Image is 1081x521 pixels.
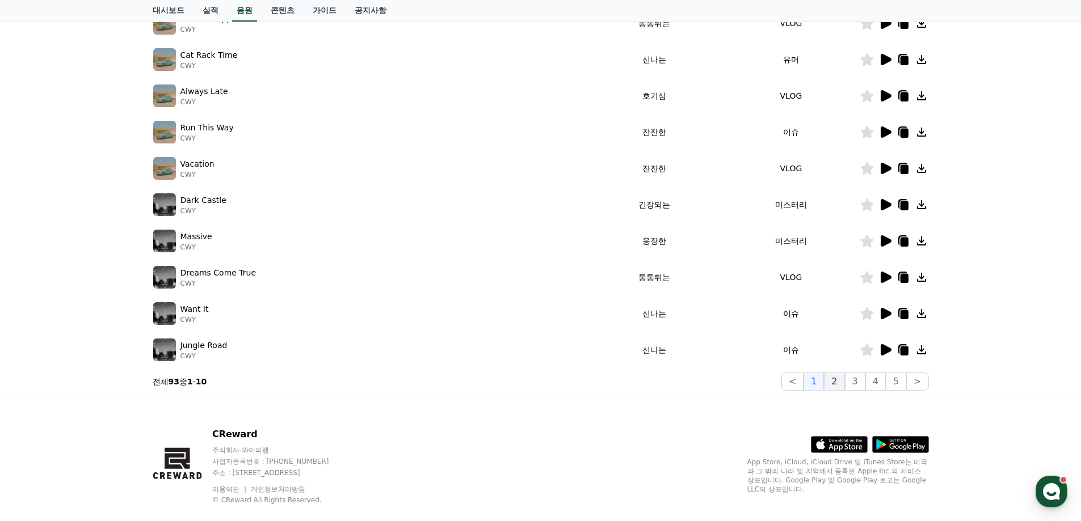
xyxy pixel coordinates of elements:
p: CWY [180,25,253,34]
p: CWY [180,134,234,143]
span: 홈 [36,376,43,386]
img: music [153,48,176,71]
p: CReward [212,427,351,441]
td: VLOG [722,150,859,187]
td: 잔잔한 [586,114,722,150]
p: © CReward All Rights Reserved. [212,495,351,505]
p: Run This Way [180,122,234,134]
p: CWY [180,315,209,324]
span: 설정 [175,376,189,386]
button: 4 [865,372,886,391]
p: 주소 : [STREET_ADDRESS] [212,468,351,477]
strong: 1 [187,377,193,386]
a: 홈 [3,359,75,388]
img: music [153,84,176,107]
td: 통통튀는 [586,259,722,295]
p: Dreams Come True [180,267,256,279]
p: 사업자등록번호 : [PHONE_NUMBER] [212,457,351,466]
p: 주식회사 와이피랩 [212,446,351,455]
td: 유머 [722,41,859,78]
p: CWY [180,279,256,288]
td: 웅장한 [586,223,722,259]
button: 1 [804,372,824,391]
td: 신나는 [586,41,722,78]
a: 개인정보처리방침 [251,485,305,493]
p: Jungle Road [180,340,228,351]
p: CWY [180,61,238,70]
strong: 10 [196,377,207,386]
a: 설정 [146,359,218,388]
td: VLOG [722,259,859,295]
td: 통통튀는 [586,5,722,41]
button: < [781,372,804,391]
td: 긴장되는 [586,187,722,223]
button: 3 [845,372,865,391]
td: 잔잔한 [586,150,722,187]
strong: 93 [169,377,179,386]
p: CWY [180,170,214,179]
td: 신나는 [586,295,722,332]
img: music [153,338,176,361]
td: 미스터리 [722,223,859,259]
td: VLOG [722,78,859,114]
p: Cat Rack Time [180,49,238,61]
p: CWY [180,98,228,107]
button: > [906,372,928,391]
p: Always Late [180,86,228,98]
img: music [153,193,176,216]
img: music [153,266,176,289]
td: 미스터리 [722,187,859,223]
p: 전체 중 - [153,376,207,387]
span: 대화 [104,377,117,386]
td: 이슈 [722,295,859,332]
a: 이용약관 [212,485,248,493]
img: music [153,12,176,35]
p: Dark Castle [180,194,226,206]
img: music [153,230,176,252]
p: Massive [180,231,212,243]
td: 이슈 [722,332,859,368]
p: Want It [180,303,209,315]
td: 호기심 [586,78,722,114]
p: CWY [180,206,226,215]
p: App Store, iCloud, iCloud Drive 및 iTunes Store는 미국과 그 밖의 나라 및 지역에서 등록된 Apple Inc.의 서비스 상표입니다. Goo... [747,458,929,494]
button: 2 [824,372,844,391]
img: music [153,302,176,325]
a: 대화 [75,359,146,388]
td: 이슈 [722,114,859,150]
img: music [153,157,176,180]
p: CWY [180,351,228,361]
img: music [153,121,176,143]
p: CWY [180,243,212,252]
p: Vacation [180,158,214,170]
button: 5 [886,372,906,391]
td: 신나는 [586,332,722,368]
td: VLOG [722,5,859,41]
